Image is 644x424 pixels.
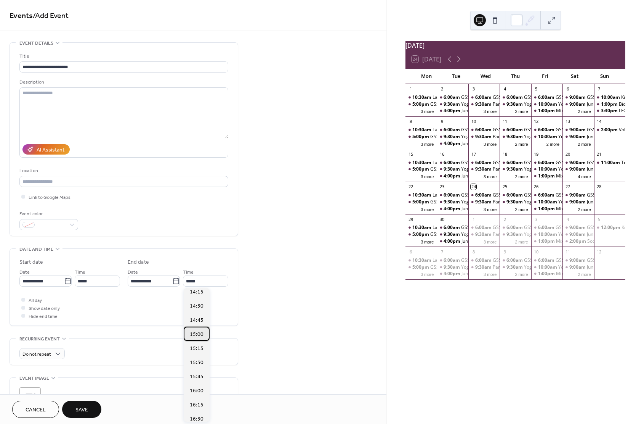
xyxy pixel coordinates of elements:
[493,166,562,173] div: Parant is Paiste Gaelic Playgroup
[562,199,594,205] div: Junior Tennis Coaching
[461,224,489,231] div: GSSC Fitness
[412,127,433,133] span: 10:30am
[531,224,562,231] div: GSSC Fitness
[538,94,556,101] span: 6:00am
[531,192,562,198] div: GSSC Fitness
[500,101,531,108] div: Yoga with Penelope
[408,184,413,190] div: 22
[418,238,437,245] button: 3 more
[533,216,539,222] div: 3
[412,94,433,101] span: 10:30am
[500,199,531,205] div: Yoga with Penelope
[601,108,619,114] span: 3:30pm
[493,224,521,231] div: GSSC Fitness
[531,199,562,205] div: Yoga with Penelope
[444,199,461,205] span: 9:30am
[475,101,493,108] span: 9:30am
[437,108,468,114] div: Junior Coaching
[587,94,615,101] div: GSSC Fitness
[596,184,602,190] div: 28
[524,192,552,198] div: GSSC Fitness
[493,134,562,140] div: Parant is Paiste Gaelic Playgroup
[412,160,433,166] span: 10:30am
[569,94,587,101] span: 9:00am
[538,127,556,133] span: 6:00am
[29,193,70,202] span: Link to Google Maps
[558,101,616,108] div: Yoga with [PERSON_NAME]
[439,151,445,157] div: 16
[531,101,562,108] div: Yoga with Penelope
[433,224,499,231] div: La Leche Breast Feeding Group
[405,94,437,101] div: La Leche Breast Feeding Group
[433,94,499,101] div: La Leche Breast Feeding Group
[441,69,471,84] div: Tue
[556,160,583,166] div: GSSC Fitness
[500,94,531,101] div: GSSC Fitness
[461,166,519,173] div: Yoga with [PERSON_NAME]
[471,119,476,124] div: 10
[562,127,594,133] div: GSSC Fitness
[538,108,556,114] span: 1:00pm
[62,401,101,418] button: Save
[562,192,594,198] div: GSSC Fitness
[569,199,587,205] span: 9:00am
[558,199,616,205] div: Yoga with [PERSON_NAME]
[75,406,88,414] span: Save
[437,127,468,133] div: GSSC Fitness
[461,134,519,140] div: Yoga with [PERSON_NAME]
[533,151,539,157] div: 19
[461,238,495,245] div: Junior Coaching
[512,271,531,277] button: 2 more
[506,101,524,108] span: 9:30am
[506,160,524,166] span: 6:00am
[502,184,508,190] div: 25
[12,401,59,418] button: Cancel
[437,199,468,205] div: Yoga with Penelope
[601,94,621,101] span: 10:00am
[408,216,413,222] div: 29
[437,224,468,231] div: GSSC Fitness
[543,140,562,147] button: 2 more
[37,146,64,154] div: AI Assistant
[444,192,461,198] span: 6:00am
[594,160,625,166] div: Tennis Battle of Langside
[594,224,625,231] div: Kids Birthday Party (ND)
[512,206,531,212] button: 2 more
[461,127,489,133] div: GSSC Fitness
[437,206,468,212] div: Junior Coaching
[412,69,441,84] div: Mon
[22,144,70,155] button: AI Assistant
[569,160,587,166] span: 9:00am
[437,160,468,166] div: GSSC Fitness
[587,199,635,205] div: Junior Tennis Coaching
[562,231,594,238] div: Junior Tennis Coaching
[556,192,583,198] div: GSSC Fitness
[558,231,616,238] div: Yoga with [PERSON_NAME]
[412,224,433,231] span: 10:30am
[418,271,437,277] button: 3 more
[538,173,556,179] span: 1:00pm
[575,271,594,277] button: 2 more
[461,199,519,205] div: Yoga with [PERSON_NAME]
[562,166,594,173] div: Junior Tennis Coaching
[501,69,530,84] div: Thu
[412,134,430,140] span: 5:00pm
[601,127,619,133] span: 2:00pm
[506,199,524,205] span: 9:30am
[468,160,500,166] div: GSSC Fitness
[430,231,458,238] div: GSSC Fitness
[587,134,635,140] div: Junior Tennis Coaching
[439,119,445,124] div: 9
[468,94,500,101] div: GSSC Fitness
[412,101,430,108] span: 5:00pm
[408,119,413,124] div: 8
[538,101,558,108] span: 10:00am
[439,184,445,190] div: 23
[493,94,521,101] div: GSSC Fitness
[538,166,558,173] span: 10:00am
[524,94,552,101] div: GSSC Fitness
[524,127,552,133] div: GSSC Fitness
[433,160,499,166] div: La Leche Breast Feeding Group
[481,173,500,179] button: 3 more
[533,86,539,92] div: 5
